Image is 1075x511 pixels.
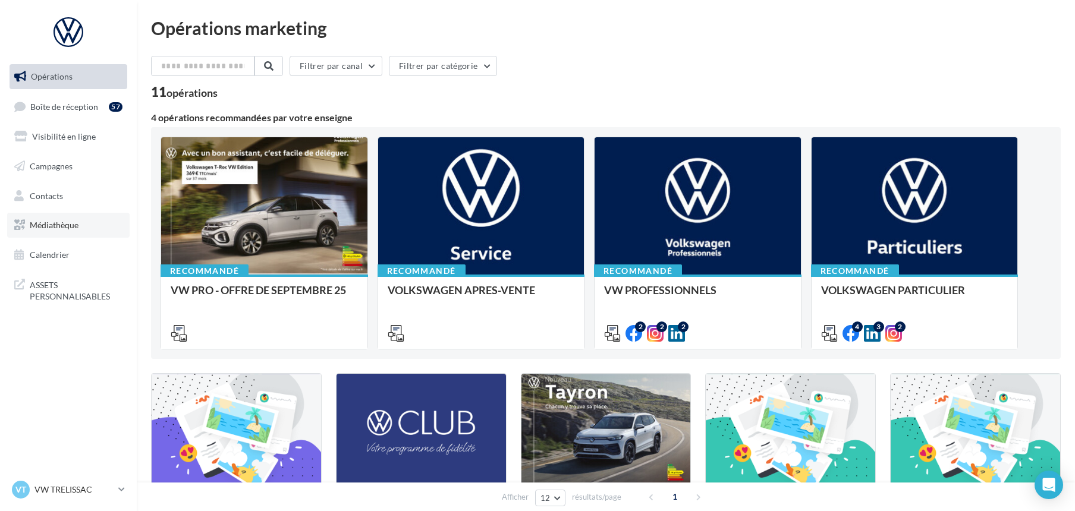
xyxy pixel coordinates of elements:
[678,321,689,332] div: 2
[34,484,114,496] p: VW TRELISSAC
[535,490,565,506] button: 12
[7,213,130,238] a: Médiathèque
[1035,471,1063,499] div: Open Intercom Messenger
[30,101,98,111] span: Boîte de réception
[7,124,130,149] a: Visibilité en ligne
[852,321,863,332] div: 4
[151,19,1061,37] div: Opérations marketing
[7,154,130,179] a: Campagnes
[635,321,646,332] div: 2
[502,491,529,503] span: Afficher
[811,264,899,277] div: Recommandé
[656,321,667,332] div: 2
[665,487,684,506] span: 1
[161,264,249,277] div: Recommandé
[30,277,122,302] span: ASSETS PERSONNALISABLES
[151,86,218,99] div: 11
[151,113,1061,122] div: 4 opérations recommandées par votre enseigne
[166,87,218,98] div: opérations
[15,484,26,496] span: VT
[171,284,358,308] div: VW PRO - OFFRE DE SEPTEMBRE 25
[895,321,906,332] div: 2
[30,190,63,200] span: Contacts
[31,71,73,81] span: Opérations
[388,284,575,308] div: VOLKSWAGEN APRES-VENTE
[389,56,497,76] button: Filtrer par catégorie
[378,264,466,277] div: Recommandé
[30,161,73,171] span: Campagnes
[7,242,130,267] a: Calendrier
[109,102,122,112] div: 57
[540,493,551,503] span: 12
[7,64,130,89] a: Opérations
[821,284,1008,308] div: VOLKSWAGEN PARTICULIER
[604,284,791,308] div: VW PROFESSIONNELS
[30,220,78,230] span: Médiathèque
[290,56,382,76] button: Filtrer par canal
[7,272,130,307] a: ASSETS PERSONNALISABLES
[594,264,682,277] div: Recommandé
[30,250,70,260] span: Calendrier
[7,184,130,209] a: Contacts
[7,94,130,119] a: Boîte de réception57
[572,491,621,503] span: résultats/page
[873,321,884,332] div: 3
[10,478,127,501] a: VT VW TRELISSAC
[32,131,96,141] span: Visibilité en ligne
